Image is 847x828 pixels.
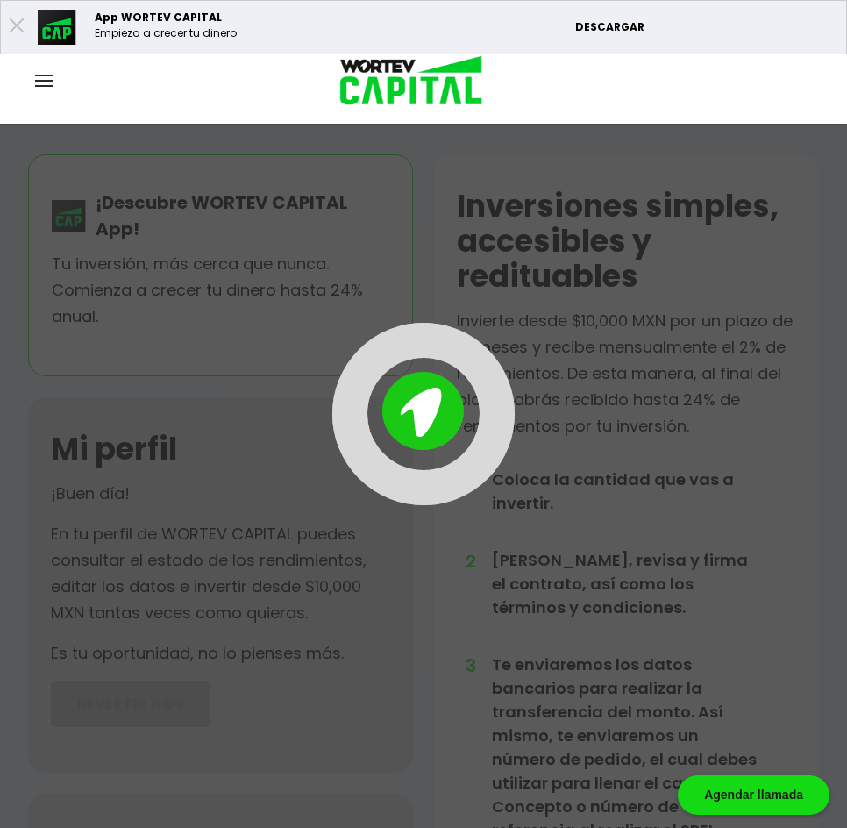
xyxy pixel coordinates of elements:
p: Empieza a crecer tu dinero [95,25,237,41]
img: appicon [38,10,77,45]
p: App WORTEV CAPITAL [95,10,237,25]
div: Agendar llamada [678,775,829,815]
img: logo_wortev_capital [322,54,489,111]
img: hamburguer-menu2 [35,75,53,87]
p: DESCARGAR [575,19,837,35]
